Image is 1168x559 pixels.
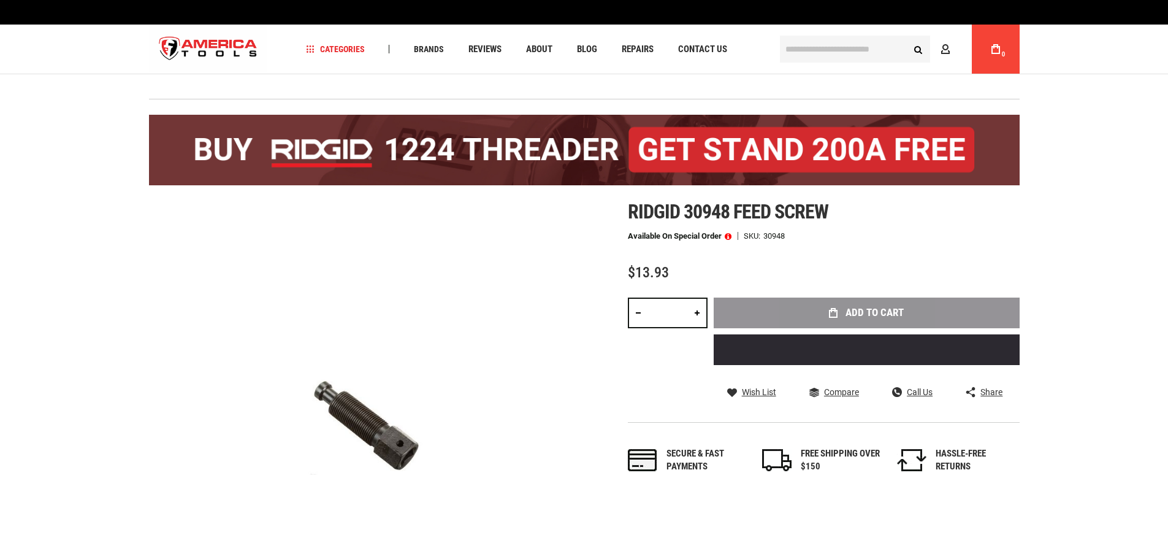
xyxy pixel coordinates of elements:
[936,447,1015,474] div: HASSLE-FREE RETURNS
[801,447,880,474] div: FREE SHIPPING OVER $150
[149,115,1020,185] img: BOGO: Buy the RIDGID® 1224 Threader (26092), get the 92467 200A Stand FREE!
[984,25,1007,74] a: 0
[763,232,785,240] div: 30948
[306,45,365,53] span: Categories
[980,388,1002,396] span: Share
[824,388,859,396] span: Compare
[897,449,926,471] img: returns
[463,41,507,58] a: Reviews
[742,388,776,396] span: Wish List
[1002,51,1006,58] span: 0
[521,41,558,58] a: About
[149,26,268,72] img: America Tools
[577,45,597,54] span: Blog
[571,41,603,58] a: Blog
[149,26,268,72] a: store logo
[907,388,933,396] span: Call Us
[678,45,727,54] span: Contact Us
[809,387,859,398] a: Compare
[468,45,502,54] span: Reviews
[744,232,763,240] strong: SKU
[414,45,444,53] span: Brands
[300,41,370,58] a: Categories
[628,449,657,471] img: payments
[622,45,654,54] span: Repairs
[526,45,552,54] span: About
[628,264,669,281] span: $13.93
[673,41,733,58] a: Contact Us
[907,37,930,61] button: Search
[666,447,746,474] div: Secure & fast payments
[628,232,731,241] p: Available on Special Order
[628,200,829,223] span: Ridgid 30948 feed screw
[408,41,449,58] a: Brands
[616,41,659,58] a: Repairs
[762,449,792,471] img: shipping
[892,387,933,398] a: Call Us
[727,387,776,398] a: Wish List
